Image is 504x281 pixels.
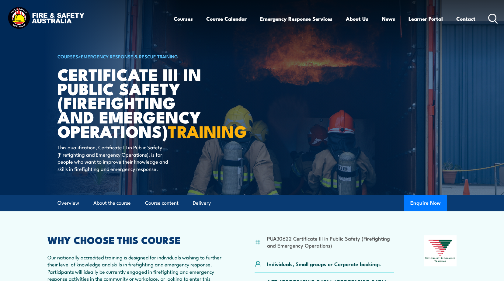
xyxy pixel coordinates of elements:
a: COURSES [57,53,78,60]
strong: TRAINING [168,118,247,143]
h1: Certificate III in Public Safety (Firefighting and Emergency Operations) [57,67,208,138]
li: PUA30622 Certificate III in Public Safety (Firefighting and Emergency Operations) [267,235,395,249]
a: Learner Portal [408,11,443,27]
a: Emergency Response Services [260,11,332,27]
p: Individuals, Small groups or Corporate bookings [267,260,381,267]
a: Courses [174,11,193,27]
a: News [382,11,395,27]
button: Enquire Now [404,195,447,211]
a: Course Calendar [206,11,247,27]
a: About Us [346,11,368,27]
p: This qualification, Certificate III in Public Safety (Firefighting and Emergency Operations), is ... [57,144,169,172]
a: Contact [456,11,475,27]
img: Nationally Recognised Training logo. [424,235,457,266]
a: Delivery [193,195,211,211]
a: Course content [145,195,179,211]
a: Overview [57,195,79,211]
a: About the course [93,195,131,211]
h2: WHY CHOOSE THIS COURSE [47,235,225,244]
h6: > [57,53,208,60]
a: Emergency Response & Rescue Training [81,53,178,60]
